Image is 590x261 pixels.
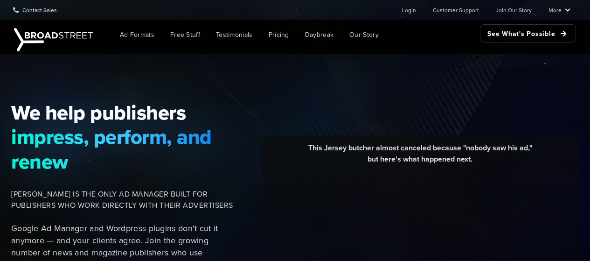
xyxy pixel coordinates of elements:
[98,20,576,50] nav: Main
[298,24,340,45] a: Daybreak
[11,125,236,174] span: impress, perform, and renew
[11,100,236,125] span: We help publishers
[113,24,161,45] a: Ad Formats
[11,189,236,211] span: [PERSON_NAME] IS THE ONLY AD MANAGER BUILT FOR PUBLISHERS WHO WORK DIRECTLY WITH THEIR ADVERTISERS
[120,30,154,40] span: Ad Formats
[216,30,253,40] span: Testimonials
[548,0,570,19] a: More
[433,0,479,19] a: Customer Support
[269,142,572,172] div: This Jersey butcher almost canceled because "nobody saw his ad," but here's what happened next.
[13,0,57,19] a: Contact Sales
[209,24,260,45] a: Testimonials
[305,30,333,40] span: Daybreak
[163,24,207,45] a: Free Stuff
[14,28,93,51] img: Broadstreet | The Ad Manager for Small Publishers
[342,24,386,45] a: Our Story
[170,30,200,40] span: Free Stuff
[262,24,296,45] a: Pricing
[496,0,532,19] a: Join Our Story
[269,30,289,40] span: Pricing
[349,30,379,40] span: Our Story
[480,24,576,43] a: See What's Possible
[402,0,416,19] a: Login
